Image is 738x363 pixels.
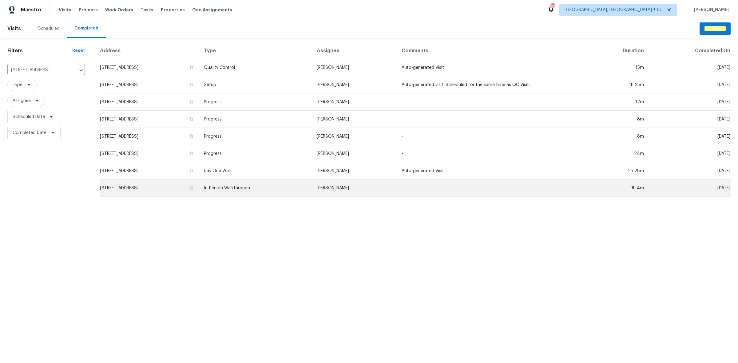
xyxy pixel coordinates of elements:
td: [PERSON_NAME] [312,162,397,180]
span: Tasks [141,8,153,12]
td: Auto-generated Visit [397,59,586,76]
th: Address [100,43,199,59]
span: Visits [7,22,21,35]
span: Geo Assignments [192,7,232,13]
td: 15m [586,59,649,76]
button: Schedule [700,22,731,35]
td: [DATE] [649,145,731,162]
td: - [397,93,586,111]
em: Schedule [704,26,726,31]
td: [STREET_ADDRESS] [100,180,199,197]
th: Duration [586,43,649,59]
th: Completed On [649,43,731,59]
td: Quality Control [199,59,312,76]
td: [DATE] [649,93,731,111]
td: - [397,128,586,145]
td: Auto-generated Visit [397,162,586,180]
span: Completed Date [13,130,46,136]
button: Open [77,66,85,75]
td: [PERSON_NAME] [312,59,397,76]
td: [DATE] [649,180,731,197]
td: [PERSON_NAME] [312,93,397,111]
span: Visits [59,7,71,13]
td: [STREET_ADDRESS] [100,59,199,76]
td: [PERSON_NAME] [312,145,397,162]
div: Completed [74,25,98,31]
td: [PERSON_NAME] [312,76,397,93]
td: 8m [586,128,649,145]
button: Copy Address [188,99,194,105]
td: Auto-generated visit. Scheduled for the same time as QC Visit. [397,76,586,93]
span: Type [13,82,22,88]
td: Progress [199,111,312,128]
td: [STREET_ADDRESS] [100,162,199,180]
td: [STREET_ADDRESS] [100,128,199,145]
td: In-Person Walkthrough [199,180,312,197]
td: [PERSON_NAME] [312,128,397,145]
span: [GEOGRAPHIC_DATA], [GEOGRAPHIC_DATA] + 60 [565,7,663,13]
th: Type [199,43,312,59]
button: Copy Address [188,133,194,139]
span: Work Orders [105,7,133,13]
td: [DATE] [649,76,731,93]
td: [DATE] [649,162,731,180]
td: - [397,111,586,128]
td: [STREET_ADDRESS] [100,93,199,111]
span: Properties [161,7,185,13]
button: Copy Address [188,65,194,70]
div: Reset [72,48,85,54]
td: [STREET_ADDRESS] [100,145,199,162]
td: - [397,145,586,162]
td: Progress [199,145,312,162]
td: [DATE] [649,59,731,76]
span: [PERSON_NAME] [692,7,729,13]
button: Copy Address [188,82,194,87]
td: [STREET_ADDRESS] [100,76,199,93]
button: Copy Address [188,185,194,191]
td: Progress [199,128,312,145]
td: [STREET_ADDRESS] [100,111,199,128]
td: [PERSON_NAME] [312,111,397,128]
span: Projects [79,7,98,13]
td: 12m [586,93,649,111]
td: 24m [586,145,649,162]
td: Setup [199,76,312,93]
span: Assignee [13,98,31,104]
td: Day One Walk [199,162,312,180]
input: Search for an address... [7,65,68,75]
button: Copy Address [188,168,194,173]
td: 1h 25m [586,76,649,93]
div: 821 [550,4,555,10]
span: Maestro [21,7,41,13]
td: [DATE] [649,128,731,145]
span: Scheduled Date [13,114,45,120]
td: 8m [586,111,649,128]
td: [DATE] [649,111,731,128]
button: Copy Address [188,116,194,122]
td: 2h 28m [586,162,649,180]
th: Assignee [312,43,397,59]
td: - [397,180,586,197]
td: 1h 4m [586,180,649,197]
td: [PERSON_NAME] [312,180,397,197]
th: Comments [397,43,586,59]
td: Progress [199,93,312,111]
div: Scheduled [38,26,60,32]
h1: Filters [7,48,72,54]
